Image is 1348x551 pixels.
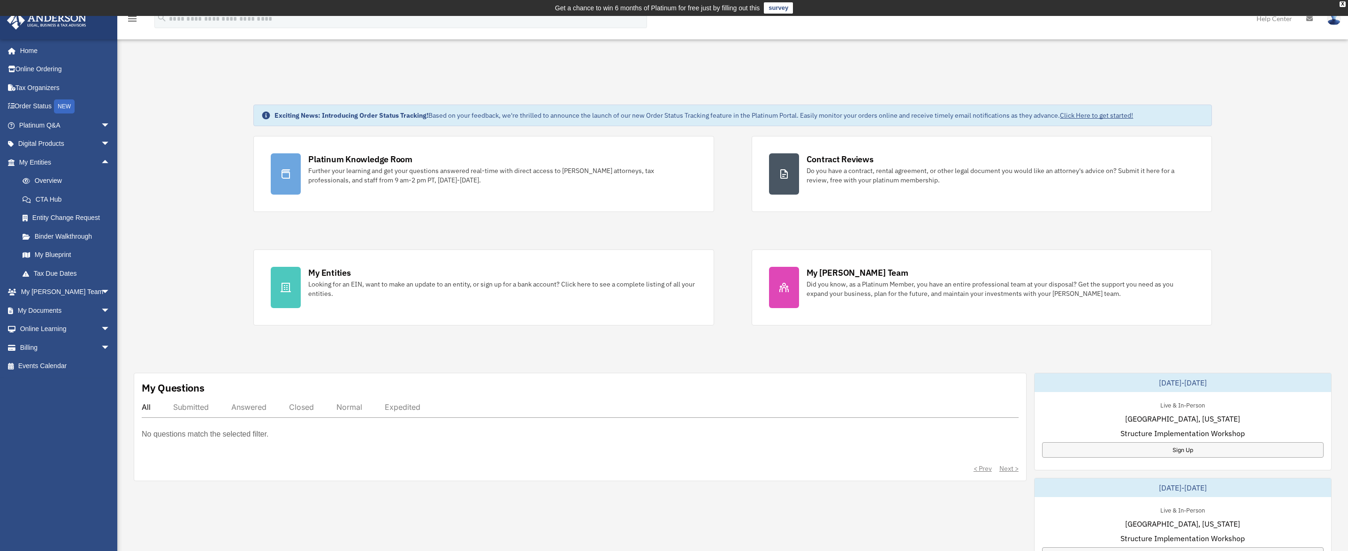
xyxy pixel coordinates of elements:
div: Contract Reviews [807,153,874,165]
a: Platinum Knowledge Room Further your learning and get your questions answered real-time with dire... [253,136,714,212]
a: My Entities Looking for an EIN, want to make an update to an entity, or sign up for a bank accoun... [253,249,714,325]
a: Binder Walkthrough [13,227,124,246]
div: Looking for an EIN, want to make an update to an entity, or sign up for a bank account? Click her... [308,279,696,298]
a: Home [7,41,120,60]
div: NEW [54,99,75,113]
a: My Entitiesarrow_drop_up [7,153,124,172]
div: Platinum Knowledge Room [308,153,412,165]
a: Sign Up [1042,442,1324,458]
a: Online Learningarrow_drop_down [7,320,124,339]
a: Platinum Q&Aarrow_drop_down [7,116,124,135]
div: My [PERSON_NAME] Team [807,267,908,279]
a: CTA Hub [13,190,124,209]
div: Did you know, as a Platinum Member, you have an entire professional team at your disposal? Get th... [807,279,1195,298]
div: Get a chance to win 6 months of Platinum for free just by filling out this [555,2,760,14]
a: Click Here to get started! [1060,111,1133,120]
span: arrow_drop_down [101,301,120,320]
span: arrow_drop_down [101,283,120,302]
span: arrow_drop_down [101,116,120,135]
div: All [142,402,151,412]
div: Expedited [385,402,420,412]
img: Anderson Advisors Platinum Portal [4,11,89,30]
a: Entity Change Request [13,209,124,227]
img: User Pic [1327,12,1341,25]
div: [DATE]-[DATE] [1035,373,1331,392]
a: My Documentsarrow_drop_down [7,301,124,320]
div: Closed [289,402,314,412]
i: menu [127,13,138,24]
a: Billingarrow_drop_down [7,338,124,357]
span: arrow_drop_down [101,338,120,357]
div: Live & In-Person [1153,505,1212,514]
a: menu [127,16,138,24]
div: Normal [336,402,362,412]
a: Order StatusNEW [7,97,124,116]
div: [DATE]-[DATE] [1035,478,1331,497]
div: close [1340,1,1346,7]
div: Based on your feedback, we're thrilled to announce the launch of our new Order Status Tracking fe... [274,111,1133,120]
a: Overview [13,172,124,190]
div: My Entities [308,267,350,279]
a: Tax Organizers [7,78,124,97]
span: arrow_drop_up [101,153,120,172]
a: My [PERSON_NAME] Team Did you know, as a Platinum Member, you have an entire professional team at... [752,249,1212,325]
span: Structure Implementation Workshop [1120,533,1245,544]
span: arrow_drop_down [101,320,120,339]
strong: Exciting News: Introducing Order Status Tracking! [274,111,428,120]
a: My Blueprint [13,246,124,264]
span: arrow_drop_down [101,135,120,154]
div: Further your learning and get your questions answered real-time with direct access to [PERSON_NAM... [308,166,696,185]
div: Answered [231,402,267,412]
p: No questions match the selected filter. [142,428,268,441]
div: Do you have a contract, rental agreement, or other legal document you would like an attorney's ad... [807,166,1195,185]
span: Structure Implementation Workshop [1120,428,1245,439]
a: survey [764,2,793,14]
div: My Questions [142,381,205,395]
div: Submitted [173,402,209,412]
a: My [PERSON_NAME] Teamarrow_drop_down [7,283,124,302]
a: Events Calendar [7,357,124,376]
div: Live & In-Person [1153,400,1212,409]
a: Contract Reviews Do you have a contract, rental agreement, or other legal document you would like... [752,136,1212,212]
i: search [157,13,167,23]
a: Tax Due Dates [13,264,124,283]
span: [GEOGRAPHIC_DATA], [US_STATE] [1125,518,1240,529]
span: [GEOGRAPHIC_DATA], [US_STATE] [1125,413,1240,424]
a: Digital Productsarrow_drop_down [7,135,124,153]
a: Online Ordering [7,60,124,79]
